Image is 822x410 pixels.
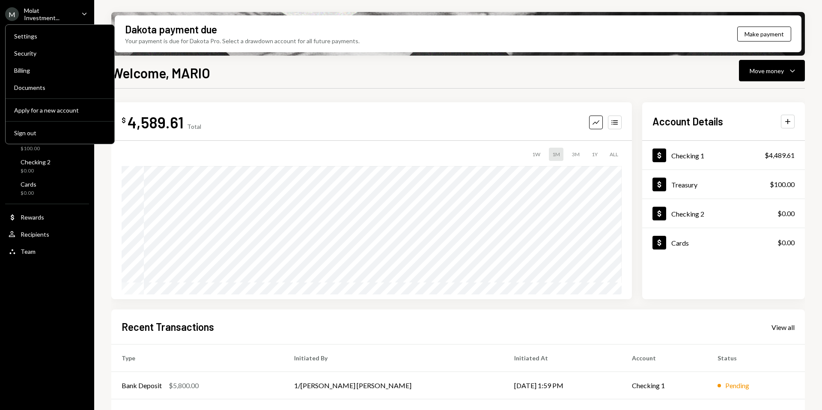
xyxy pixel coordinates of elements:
[588,148,601,161] div: 1Y
[529,148,544,161] div: 1W
[9,28,111,44] a: Settings
[9,80,111,95] a: Documents
[606,148,622,161] div: ALL
[9,45,111,61] a: Security
[284,372,504,399] td: 1/[PERSON_NAME] [PERSON_NAME]
[642,170,805,199] a: Treasury$100.00
[14,50,106,57] div: Security
[5,7,19,21] div: M
[14,129,106,137] div: Sign out
[21,145,45,152] div: $100.00
[21,248,36,255] div: Team
[9,62,111,78] a: Billing
[569,148,583,161] div: 3M
[9,103,111,118] button: Apply for a new account
[777,208,795,219] div: $0.00
[750,66,784,75] div: Move money
[111,64,210,81] h1: Welcome, MARIO
[652,114,723,128] h2: Account Details
[122,320,214,334] h2: Recent Transactions
[504,345,622,372] th: Initiated At
[187,123,201,130] div: Total
[5,156,89,176] a: Checking 2$0.00
[765,150,795,160] div: $4,489.61
[642,228,805,257] a: Cards$0.00
[5,226,89,242] a: Recipients
[21,190,36,197] div: $0.00
[21,214,44,221] div: Rewards
[739,60,805,81] button: Move money
[671,152,704,160] div: Checking 1
[671,239,689,247] div: Cards
[14,67,106,74] div: Billing
[5,244,89,259] a: Team
[671,210,704,218] div: Checking 2
[622,345,707,372] th: Account
[504,372,622,399] td: [DATE] 1:59 PM
[737,27,791,42] button: Make payment
[777,238,795,248] div: $0.00
[111,345,284,372] th: Type
[642,199,805,228] a: Checking 2$0.00
[21,181,36,188] div: Cards
[21,158,51,166] div: Checking 2
[725,380,749,391] div: Pending
[284,345,504,372] th: Initiated By
[549,148,563,161] div: 1M
[125,22,217,36] div: Dakota payment due
[622,372,707,399] td: Checking 1
[707,345,805,372] th: Status
[642,141,805,169] a: Checking 1$4,489.61
[21,167,51,175] div: $0.00
[14,84,106,91] div: Documents
[24,7,74,21] div: Molat Investment...
[771,322,795,332] a: View all
[14,33,106,40] div: Settings
[122,116,126,125] div: $
[5,209,89,225] a: Rewards
[770,179,795,190] div: $100.00
[14,107,106,114] div: Apply for a new account
[21,231,49,238] div: Recipients
[128,113,184,132] div: 4,589.61
[671,181,697,189] div: Treasury
[771,323,795,332] div: View all
[5,178,89,199] a: Cards$0.00
[9,125,111,141] button: Sign out
[125,36,360,45] div: Your payment is due for Dakota Pro. Select a drawdown account for all future payments.
[169,380,199,391] div: $5,800.00
[122,380,162,391] div: Bank Deposit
